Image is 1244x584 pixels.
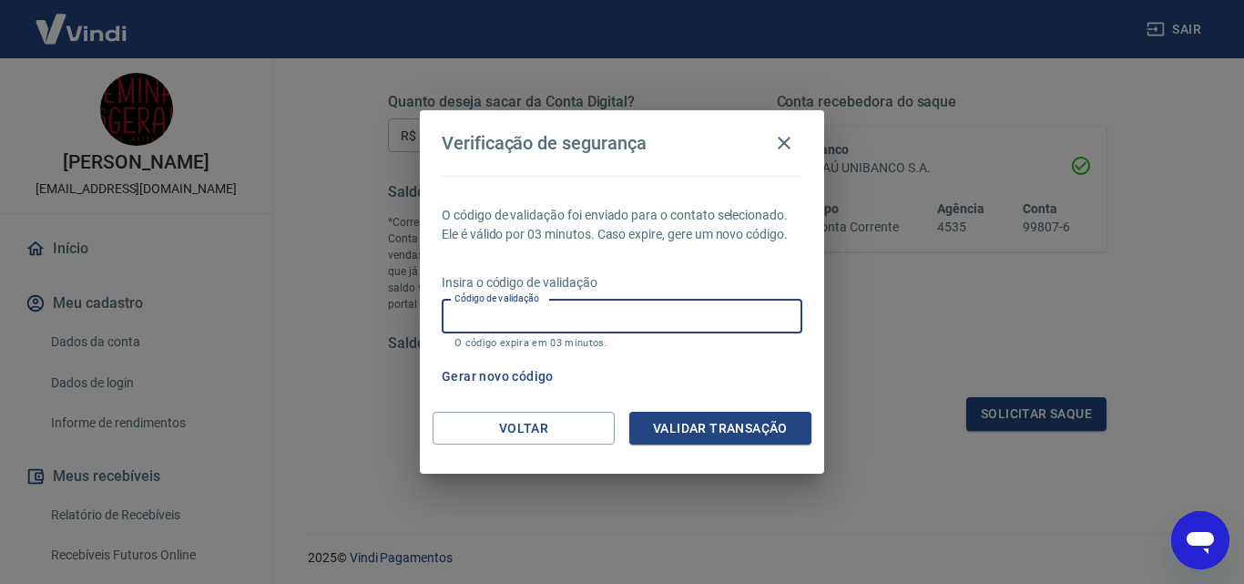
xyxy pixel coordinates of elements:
iframe: Botão para abrir a janela de mensagens [1171,511,1229,569]
button: Voltar [433,412,615,446]
h4: Verificação de segurança [442,132,647,154]
p: O código de validação foi enviado para o contato selecionado. Ele é válido por 03 minutos. Caso e... [442,206,802,244]
p: O código expira em 03 minutos. [454,337,790,349]
button: Gerar novo código [434,360,561,394]
label: Código de validação [454,292,539,305]
button: Validar transação [629,412,811,446]
p: Insira o código de validação [442,273,802,292]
